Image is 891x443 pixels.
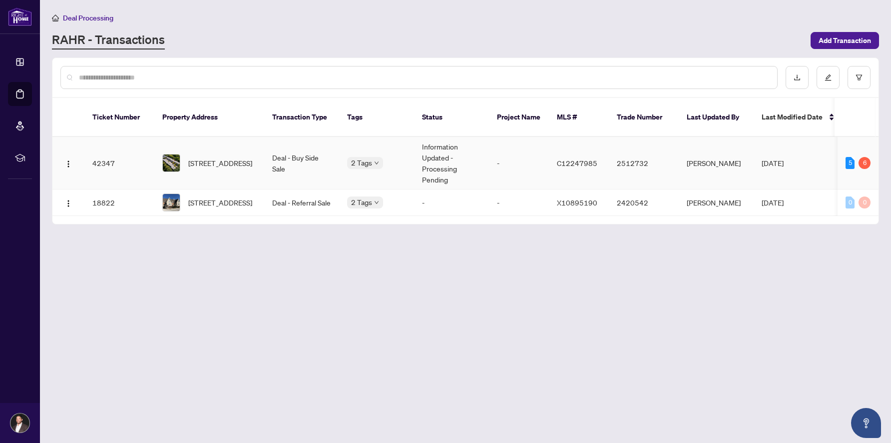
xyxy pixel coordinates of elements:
td: - [489,137,549,189]
span: filter [856,74,863,81]
th: Property Address [154,98,264,137]
span: C12247985 [557,158,597,167]
span: 2 Tags [351,196,372,208]
span: edit [825,74,832,81]
td: Information Updated - Processing Pending [414,137,489,189]
div: 6 [859,157,871,169]
span: download [794,74,801,81]
td: 18822 [84,189,154,216]
td: Deal - Buy Side Sale [264,137,339,189]
span: [STREET_ADDRESS] [188,157,252,168]
th: Last Modified Date [754,98,844,137]
button: Open asap [851,408,881,438]
button: Add Transaction [811,32,879,49]
td: 2420542 [609,189,679,216]
div: 5 [846,157,855,169]
div: 0 [846,196,855,208]
span: down [374,160,379,165]
img: logo [8,7,32,26]
div: 0 [859,196,871,208]
th: Trade Number [609,98,679,137]
a: RAHR - Transactions [52,31,165,49]
img: Logo [64,199,72,207]
button: filter [848,66,871,89]
td: - [489,189,549,216]
span: [STREET_ADDRESS] [188,197,252,208]
img: Logo [64,160,72,168]
img: thumbnail-img [163,194,180,211]
td: [PERSON_NAME] [679,189,754,216]
th: MLS # [549,98,609,137]
span: [DATE] [762,158,784,167]
span: 2 Tags [351,157,372,168]
span: home [52,14,59,21]
th: Ticket Number [84,98,154,137]
span: Deal Processing [63,13,113,22]
button: download [786,66,809,89]
td: 2512732 [609,137,679,189]
span: X10895190 [557,198,597,207]
button: Logo [60,194,76,210]
img: thumbnail-img [163,154,180,171]
th: Project Name [489,98,549,137]
span: down [374,200,379,205]
span: Add Transaction [819,32,871,48]
th: Status [414,98,489,137]
img: Profile Icon [10,413,29,432]
span: Last Modified Date [762,111,823,122]
button: Logo [60,155,76,171]
td: [PERSON_NAME] [679,137,754,189]
td: - [414,189,489,216]
td: Deal - Referral Sale [264,189,339,216]
th: Last Updated By [679,98,754,137]
th: Tags [339,98,414,137]
span: [DATE] [762,198,784,207]
td: 42347 [84,137,154,189]
button: edit [817,66,840,89]
th: Transaction Type [264,98,339,137]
